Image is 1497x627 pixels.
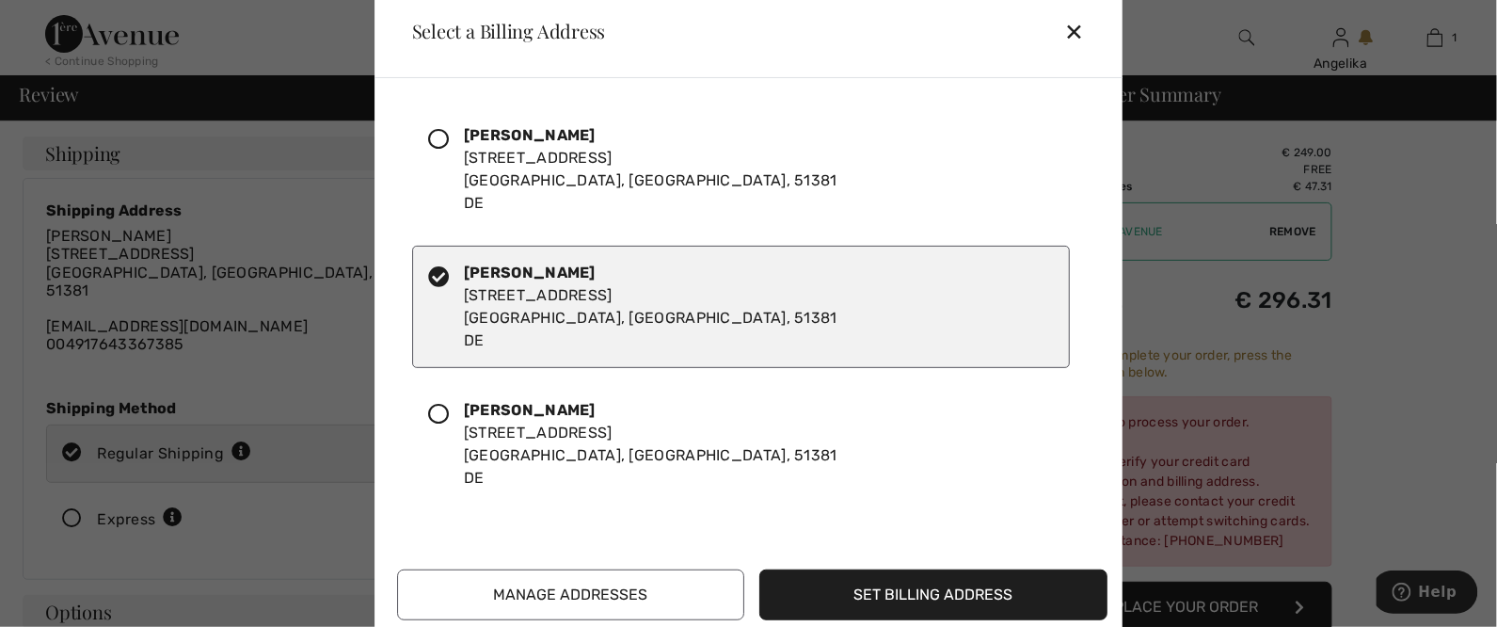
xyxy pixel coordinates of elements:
[464,399,837,490] div: [STREET_ADDRESS] [GEOGRAPHIC_DATA], [GEOGRAPHIC_DATA], 51381 DE
[760,570,1108,620] button: Set Billing Address
[42,13,81,30] span: Help
[1065,11,1100,51] div: ✕
[397,22,606,40] div: Select a Billing Address
[397,570,745,620] button: Manage Addresses
[464,264,596,281] strong: [PERSON_NAME]
[464,401,596,419] strong: [PERSON_NAME]
[464,124,837,215] div: [STREET_ADDRESS] [GEOGRAPHIC_DATA], [GEOGRAPHIC_DATA], 51381 DE
[464,262,837,352] div: [STREET_ADDRESS] [GEOGRAPHIC_DATA], [GEOGRAPHIC_DATA], 51381 DE
[464,126,596,144] strong: [PERSON_NAME]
